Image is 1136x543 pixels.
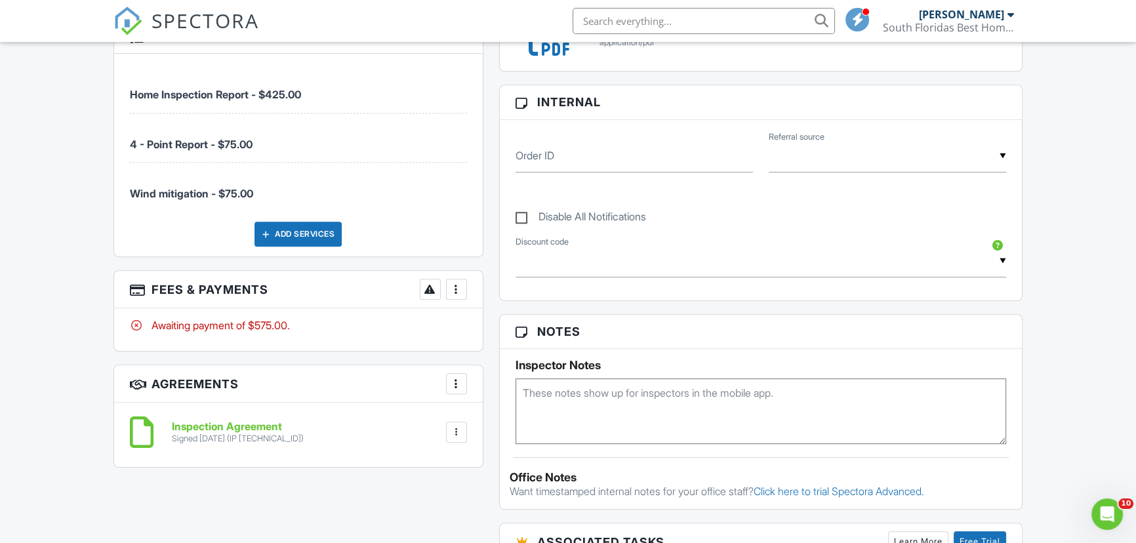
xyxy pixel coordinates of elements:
a: Inspection Agreement Signed [DATE] (IP [TECHNICAL_ID]) [172,421,304,444]
input: Search everything... [573,8,835,34]
span: Home Inspection Report - $425.00 [130,88,301,101]
img: The Best Home Inspection Software - Spectora [113,7,142,35]
h5: Inspector Notes [516,359,1006,372]
li: Service: 4 - Point Report [130,113,466,163]
div: South Floridas Best Home Inspection [883,21,1014,34]
div: [PERSON_NAME] [919,8,1004,21]
span: 10 [1118,498,1133,509]
a: Click here to trial Spectora Advanced. [754,485,924,498]
label: Disable All Notifications [516,211,646,227]
h6: Inspection Agreement [172,421,304,433]
div: application/pdf [599,37,1006,48]
li: Manual fee: Wind mitigation [130,163,466,211]
label: Order ID [516,148,554,163]
span: Wind mitigation - $75.00 [130,187,253,200]
span: 4 - Point Report - $75.00 [130,138,253,151]
div: Awaiting payment of $575.00. [130,318,466,332]
h3: Agreements [114,365,482,403]
a: SPECTORA [113,18,259,45]
label: Referral source [769,131,824,143]
li: Service: Home Inspection Report [130,64,466,113]
h3: Fees & Payments [114,271,482,308]
div: Add Services [254,222,342,247]
label: Discount code [516,236,569,248]
h3: Internal [500,85,1022,119]
div: Signed [DATE] (IP [TECHNICAL_ID]) [172,433,304,444]
div: Office Notes [510,471,1012,484]
p: Want timestamped internal notes for your office staff? [510,484,1012,498]
iframe: Intercom live chat [1091,498,1123,530]
span: SPECTORA [152,7,259,34]
h3: Notes [500,315,1022,349]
